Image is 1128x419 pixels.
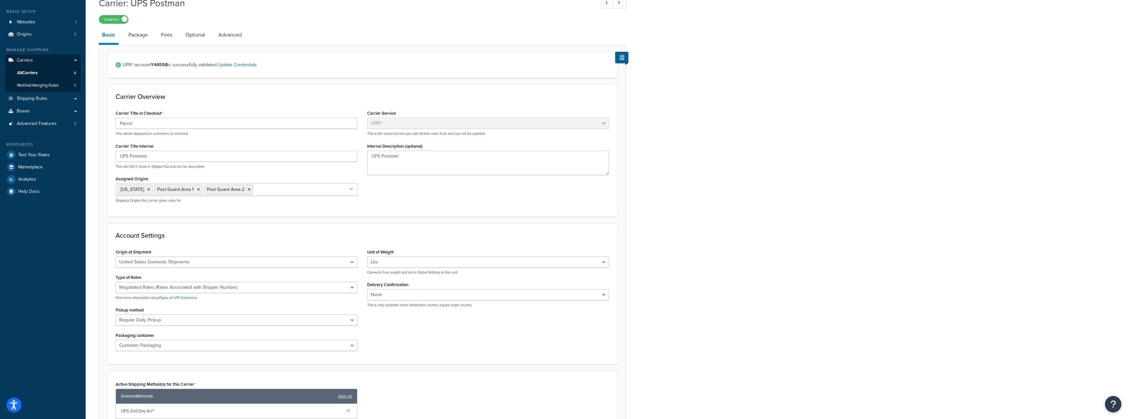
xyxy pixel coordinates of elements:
[74,83,76,88] span: 0
[116,295,357,300] p: Find more information about here.
[116,198,357,203] p: Shipping Origins this carrier gives rates for
[367,282,408,287] label: Delivery Confirmation
[5,28,81,41] li: Origins
[116,111,163,116] label: Carrier Title in Checkout
[17,58,33,63] span: Carriers
[17,32,32,37] span: Origins
[5,161,81,173] a: Marketplace
[116,275,141,280] label: Type of Rates
[159,295,190,300] a: Types of UPS Rates
[17,83,59,88] span: Method Merging Rules
[157,186,194,193] span: Post Guard Area 1
[18,165,43,170] span: Marketplace
[5,28,81,41] a: Origins3
[158,27,176,43] a: Fees
[367,151,609,175] textarea: UPS Postman
[18,177,36,182] span: Analytics
[5,16,81,28] a: Websites1
[367,303,609,308] p: This is only available when destination country equals origin country
[17,70,38,76] span: All Carriers
[5,54,81,67] a: Carriers
[116,232,609,239] h3: Account Settings
[116,93,609,100] h3: Carrier Overview
[74,70,76,76] span: 4
[75,19,76,25] span: 1
[17,108,30,114] span: Boxes
[5,118,81,130] li: Advanced Features
[151,61,168,68] strong: Y44598
[121,406,342,416] span: UPS 2nd Day Air®
[215,27,245,43] a: Advanced
[5,118,81,130] a: Advanced Features3
[18,189,40,195] span: Help Docs
[367,131,609,136] p: This is the actual service you will retrieve rates from and can not be updated
[5,9,81,15] div: Basic Setup
[218,61,257,68] a: Update Credentials
[121,392,335,401] span: Selected Methods
[116,382,196,387] label: Active Shipping Method(s) for this Carrier
[1105,396,1121,412] button: Open Resource Center
[367,144,423,149] label: Internal Description (optional)
[17,96,47,102] span: Shipping Rules
[99,27,119,45] a: Basic
[5,149,81,161] a: Test Your Rates
[116,333,154,338] label: Packaging container
[367,270,609,275] p: Converts from weight unit set in Global Settings to this unit
[116,308,144,313] label: Pickup method
[182,27,208,43] a: Optional
[116,164,357,169] p: This will ONLY show in ShipperHQ and can be descriptive
[125,27,151,43] a: Package
[5,105,81,117] a: Boxes
[5,16,81,28] li: Websites
[207,186,244,193] span: Post Guard Area 2
[367,250,394,254] label: Unit of Weight
[5,142,81,147] div: Resources
[121,186,144,193] span: [US_STATE]
[17,121,57,127] span: Advanced Features
[5,67,81,79] a: AllCarriers4
[5,173,81,185] a: Analytics
[5,186,81,197] a: Help Docs
[5,93,81,105] a: Shipping Rules
[338,392,352,401] a: clear all
[5,47,81,53] div: Manage Shipping
[5,54,81,92] li: Carriers
[615,52,628,63] button: Show Help Docs
[116,144,153,149] label: Carrier Title Internal
[116,176,148,181] label: Assigned Origins
[123,60,609,70] span: UPS® account is successfully validated.
[5,79,81,92] a: Method Merging Rules0
[116,250,151,254] label: Origin of Shipment
[74,32,76,37] span: 3
[74,121,76,127] span: 3
[367,111,396,116] label: Carrier Service
[5,79,81,92] li: Method Merging Rules
[18,152,50,158] span: Test Your Rates
[17,19,35,25] span: Websites
[99,15,128,23] label: Enabled
[116,131,357,136] p: This will be displayed to customers at checkout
